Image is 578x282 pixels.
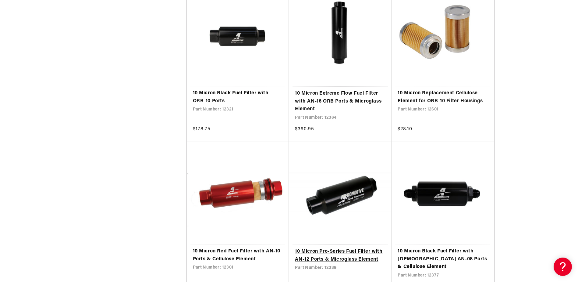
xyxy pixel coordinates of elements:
[398,248,488,271] a: 10 Micron Black Fuel Filter with [DEMOGRAPHIC_DATA] AN-08 Ports & Cellulose Element
[193,248,283,263] a: 10 Micron Red Fuel Filter with AN-10 Ports & Cellulose Element
[295,90,385,113] a: 10 Micron Extreme Flow Fuel Filter with AN-16 ORB Ports & Microglass Element
[398,89,488,105] a: 10 Micron Replacement Cellulose Element for ORB-10 Filter Housings
[193,89,283,105] a: 10 Micron Black Fuel Filter with ORB-10 Ports
[295,248,385,263] a: 10 Micron Pro-Series Fuel Filter with AN-12 Ports & Microglass Element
